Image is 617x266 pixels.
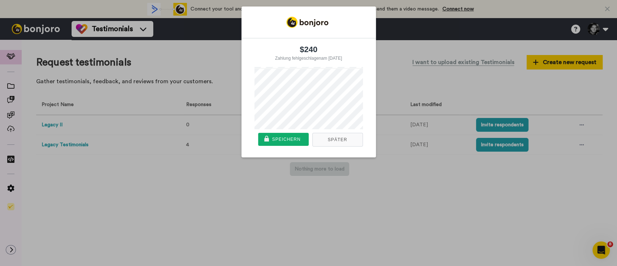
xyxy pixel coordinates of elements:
[275,56,321,61] div: Zahlung fehlgeschlagen
[312,133,363,147] button: Später
[258,133,309,146] button: Speichern
[254,55,363,69] div: am [DATE]
[272,133,301,146] div: Speichern
[286,16,331,29] img: ae899193-9c6a-4d7d-aad8-e96c13577849-2024_07_24-01_17_59.png
[249,45,369,54] div: $240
